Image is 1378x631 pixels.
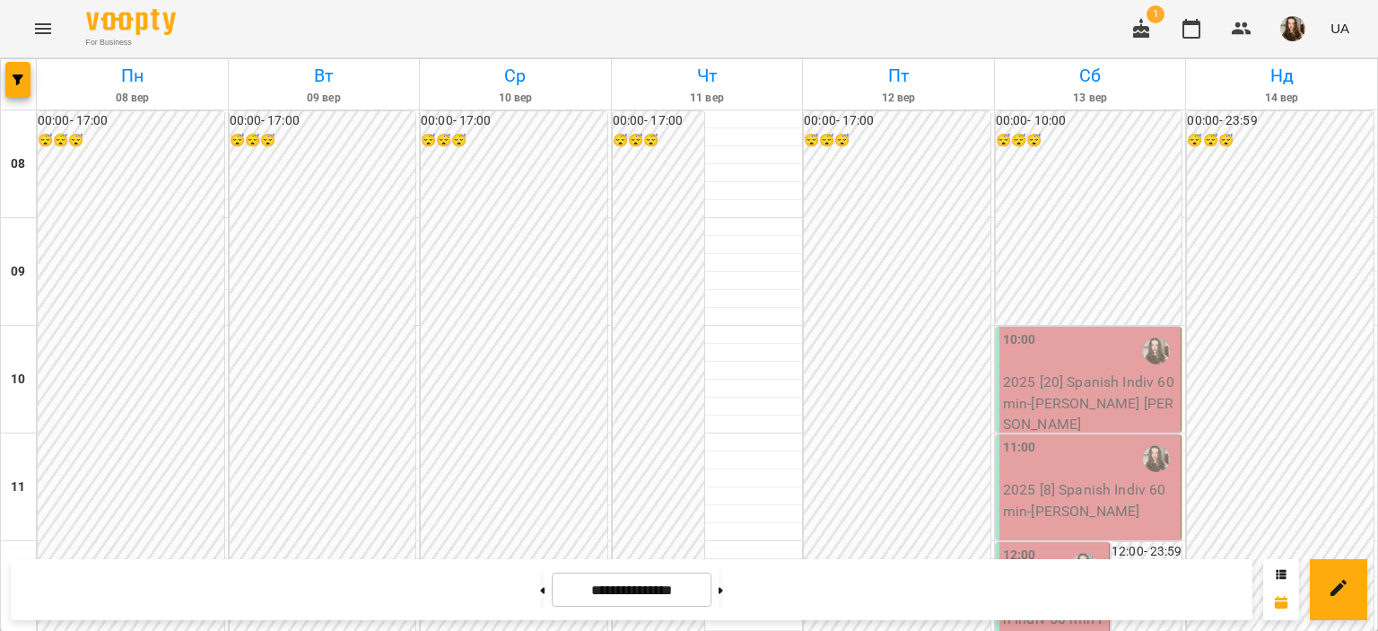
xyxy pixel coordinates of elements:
span: For Business [86,37,176,48]
h6: Ср [423,62,608,90]
h6: 00:00 - 17:00 [613,111,705,131]
img: Гайдукевич Анна (і) [1143,445,1170,472]
h6: 09 вер [231,90,417,107]
h6: 10 вер [423,90,608,107]
h6: 00:00 - 10:00 [996,111,1182,131]
h6: 10 [11,370,25,390]
label: 12:00 [1003,546,1036,565]
h6: 12 вер [806,90,991,107]
span: UA [1330,19,1349,38]
h6: 😴😴😴 [421,131,607,151]
h6: Пн [39,62,225,90]
h6: 00:00 - 23:59 [1187,111,1374,131]
h6: 00:00 - 17:00 [804,111,990,131]
h6: Пт [806,62,991,90]
h6: 😴😴😴 [38,131,224,151]
label: 11:00 [1003,438,1036,458]
h6: Сб [998,62,1183,90]
h6: 00:00 - 17:00 [421,111,607,131]
img: Гайдукевич Анна (і) [1143,337,1170,364]
h6: Вт [231,62,417,90]
button: UA [1323,12,1356,45]
h6: 😴😴😴 [804,131,990,151]
h6: 13 вер [998,90,1183,107]
h6: 08 вер [39,90,225,107]
h6: 😴😴😴 [1187,131,1374,151]
button: Menu [22,7,65,50]
label: 10:00 [1003,330,1036,350]
h6: 00:00 - 17:00 [38,111,224,131]
p: 2025 [8] Spanish Indiv 60 min - [PERSON_NAME] [1003,479,1178,521]
p: 2025 [20] Spanish Indiv 60 min - [PERSON_NAME] [PERSON_NAME] [1003,372,1178,435]
h6: Чт [615,62,800,90]
h6: 12:00 - 23:59 [1112,542,1182,562]
img: Voopty Logo [86,9,176,35]
h6: 08 [11,154,25,174]
h6: 09 [11,262,25,282]
h6: 11 вер [615,90,800,107]
h6: 11 [11,478,25,497]
h6: 00:00 - 17:00 [230,111,416,131]
h6: 😴😴😴 [613,131,705,151]
span: 1 [1147,5,1164,23]
h6: 😴😴😴 [230,131,416,151]
img: f828951e34a2a7ae30fa923eeeaf7e77.jpg [1280,16,1305,41]
h6: 😴😴😴 [996,131,1182,151]
h6: Нд [1189,62,1374,90]
h6: 14 вер [1189,90,1374,107]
